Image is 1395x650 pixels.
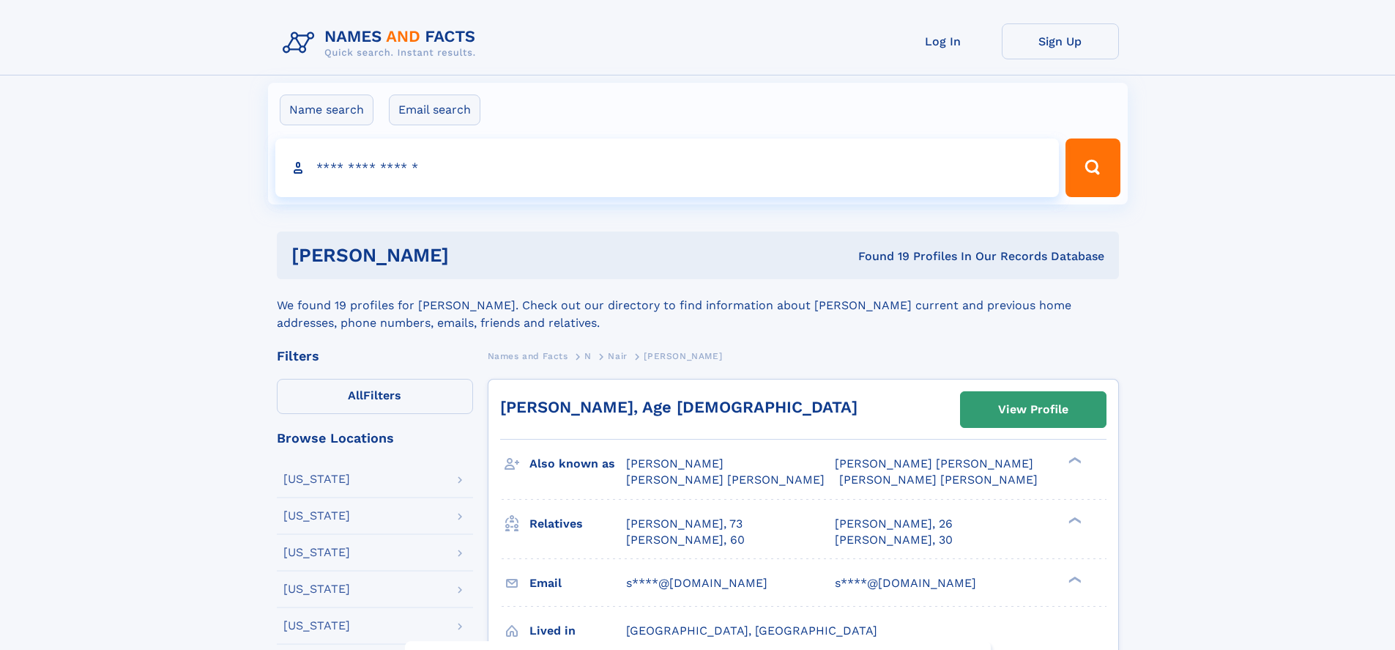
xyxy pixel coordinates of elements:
span: Nair [608,351,627,361]
input: search input [275,139,1060,197]
div: [US_STATE] [283,510,350,522]
a: [PERSON_NAME], 60 [626,532,745,548]
a: N [584,347,592,365]
img: Logo Names and Facts [277,23,488,63]
button: Search Button [1065,139,1120,197]
a: Log In [885,23,1002,59]
a: [PERSON_NAME], 73 [626,516,743,532]
div: [US_STATE] [283,583,350,595]
h3: Also known as [529,451,626,476]
div: [US_STATE] [283,547,350,558]
a: [PERSON_NAME], 30 [835,532,953,548]
div: Browse Locations [277,432,473,445]
a: Nair [608,347,627,365]
span: [PERSON_NAME] [644,351,722,361]
div: [US_STATE] [283,620,350,632]
label: Email search [389,95,480,125]
div: ❯ [1065,575,1082,584]
span: All [348,388,363,402]
span: [GEOGRAPHIC_DATA], [GEOGRAPHIC_DATA] [626,624,877,638]
a: Names and Facts [488,347,568,365]
div: ❯ [1065,515,1082,525]
label: Name search [280,95,373,125]
div: [US_STATE] [283,473,350,485]
label: Filters [277,379,473,414]
div: Filters [277,350,473,363]
a: [PERSON_NAME], Age [DEMOGRAPHIC_DATA] [500,398,858,416]
span: [PERSON_NAME] [PERSON_NAME] [626,473,825,487]
a: [PERSON_NAME], 26 [835,516,953,532]
h3: Relatives [529,511,626,536]
span: [PERSON_NAME] [626,457,723,470]
span: [PERSON_NAME] [PERSON_NAME] [839,473,1038,487]
span: N [584,351,592,361]
div: View Profile [998,393,1068,426]
div: ❯ [1065,456,1082,465]
span: [PERSON_NAME] [PERSON_NAME] [835,457,1033,470]
h3: Email [529,571,626,596]
div: We found 19 profiles for [PERSON_NAME]. Check out our directory to find information about [PERSON... [277,279,1119,332]
a: Sign Up [1002,23,1119,59]
a: View Profile [961,392,1106,427]
h1: [PERSON_NAME] [291,246,654,265]
h3: Lived in [529,618,626,643]
div: Found 19 Profiles In Our Records Database [653,248,1104,265]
